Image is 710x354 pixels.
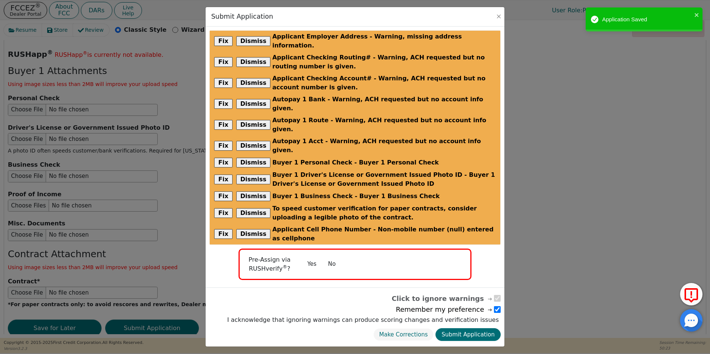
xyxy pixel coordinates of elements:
button: Fix [214,175,233,184]
button: Make Corrections [373,328,434,341]
span: Remember my preference [396,304,493,314]
button: Yes [301,258,322,271]
button: Dismiss [236,229,271,239]
button: Dismiss [236,99,271,109]
span: Autopay 1 Bank - Warning, ACH requested but no account info given. [272,95,496,113]
button: Dismiss [236,120,271,130]
span: To speed customer verification for paper contracts, consider uploading a legible photo of the con... [272,204,496,222]
button: Fix [214,191,233,201]
button: Fix [214,99,233,109]
span: Applicant Checking Account# - Warning, ACH requested but no account number is given. [272,74,496,92]
button: close [694,10,700,19]
button: Fix [214,120,233,130]
button: Dismiss [236,57,271,67]
button: Close [495,13,503,20]
button: Submit Application [436,328,501,341]
button: Dismiss [236,78,271,88]
span: Pre-Assign via RUSHverify ? [249,256,291,272]
button: No [322,258,342,271]
h3: Submit Application [211,13,273,21]
span: Click to ignore warnings [392,293,493,304]
button: Fix [214,78,233,88]
button: Dismiss [236,141,271,151]
button: Fix [214,141,233,151]
button: Fix [214,208,233,218]
button: Report Error to FCC [680,283,703,305]
span: Buyer 1 Driver's License or Government Issued Photo ID - Buyer 1 Driver's License or Government I... [272,170,496,188]
span: Applicant Employer Address - Warning, missing address information. [272,32,496,50]
button: Fix [214,158,233,167]
label: I acknowledge that ignoring warnings can produce scoring changes and verification issues [225,315,501,324]
sup: ® [283,264,287,270]
button: Dismiss [236,36,271,46]
button: Fix [214,229,233,239]
button: Dismiss [236,208,271,218]
button: Dismiss [236,175,271,184]
span: Applicant Checking Routing# - Warning, ACH requested but no routing number is given. [272,53,496,71]
span: Autopay 1 Acct - Warning, ACH requested but no account info given. [272,137,496,155]
button: Fix [214,57,233,67]
button: Fix [214,36,233,46]
span: Autopay 1 Route - Warning, ACH requested but no account info given. [272,116,496,134]
span: Applicant Cell Phone Number - Non-mobile number (null) entered as cellphone [272,225,496,243]
div: Application Saved [602,15,692,24]
span: Buyer 1 Personal Check - Buyer 1 Personal Check [272,158,439,167]
span: Buyer 1 Business Check - Buyer 1 Business Check [272,192,440,201]
button: Dismiss [236,191,271,201]
button: Dismiss [236,158,271,167]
